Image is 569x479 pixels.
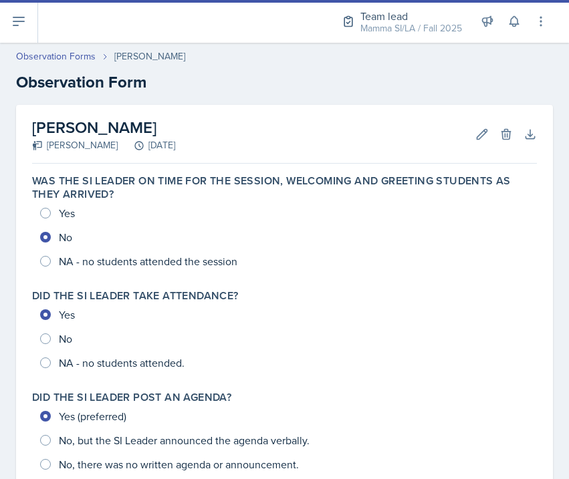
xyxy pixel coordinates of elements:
[118,138,175,152] div: [DATE]
[360,21,462,35] div: Mamma SI/LA / Fall 2025
[16,70,553,94] h2: Observation Form
[32,174,537,201] label: Was the SI Leader on time for the session, welcoming and greeting students as they arrived?
[114,49,185,63] div: [PERSON_NAME]
[32,138,118,152] div: [PERSON_NAME]
[32,289,239,303] label: Did the SI Leader take attendance?
[32,116,175,140] h2: [PERSON_NAME]
[360,8,462,24] div: Team lead
[16,49,96,63] a: Observation Forms
[32,391,231,404] label: Did the SI Leader post an agenda?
